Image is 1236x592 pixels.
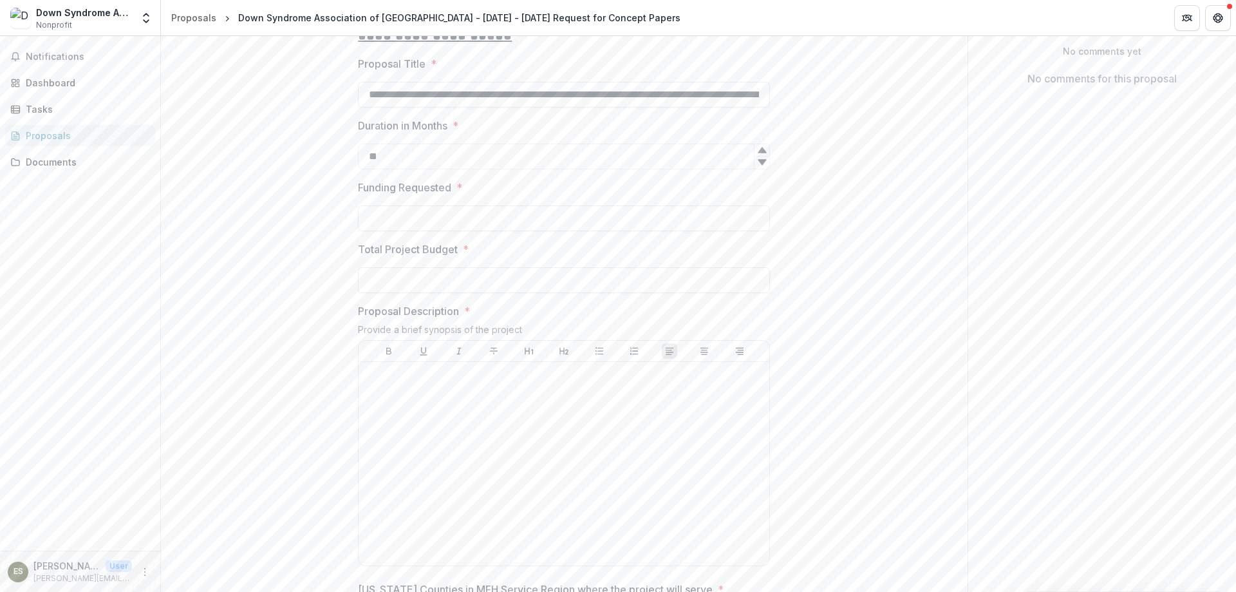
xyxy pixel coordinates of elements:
[1205,5,1231,31] button: Get Help
[358,242,458,257] p: Total Project Budget
[26,155,145,169] div: Documents
[1027,71,1177,86] p: No comments for this proposal
[358,118,447,133] p: Duration in Months
[5,125,155,146] a: Proposals
[14,568,23,576] div: Erin Suelmann
[238,11,680,24] div: Down Syndrome Association of [GEOGRAPHIC_DATA] - [DATE] - [DATE] Request for Concept Papers
[358,56,426,72] p: Proposal Title
[26,102,145,116] div: Tasks
[36,19,72,31] span: Nonprofit
[556,343,572,359] button: Heading 2
[358,324,770,340] div: Provide a brief synopsis of the project
[732,343,747,359] button: Align Right
[5,46,155,67] button: Notifications
[381,343,397,359] button: Bold
[171,11,216,24] div: Proposals
[166,8,686,27] nav: breadcrumb
[697,343,712,359] button: Align Center
[626,343,642,359] button: Ordered List
[5,72,155,93] a: Dashboard
[486,343,501,359] button: Strike
[358,303,459,319] p: Proposal Description
[662,343,677,359] button: Align Left
[451,343,467,359] button: Italicize
[592,343,607,359] button: Bullet List
[1174,5,1200,31] button: Partners
[137,564,153,580] button: More
[521,343,537,359] button: Heading 1
[26,129,145,142] div: Proposals
[137,5,155,31] button: Open entity switcher
[5,151,155,173] a: Documents
[358,180,451,195] p: Funding Requested
[106,560,132,572] p: User
[166,8,221,27] a: Proposals
[979,44,1226,58] p: No comments yet
[10,8,31,28] img: Down Syndrome Association of Greater St. Louis
[26,52,150,62] span: Notifications
[416,343,431,359] button: Underline
[33,559,100,573] p: [PERSON_NAME]
[26,76,145,90] div: Dashboard
[36,6,132,19] div: Down Syndrome Association of [GEOGRAPHIC_DATA][PERSON_NAME]
[33,573,132,584] p: [PERSON_NAME][EMAIL_ADDRESS][DOMAIN_NAME]
[5,99,155,120] a: Tasks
